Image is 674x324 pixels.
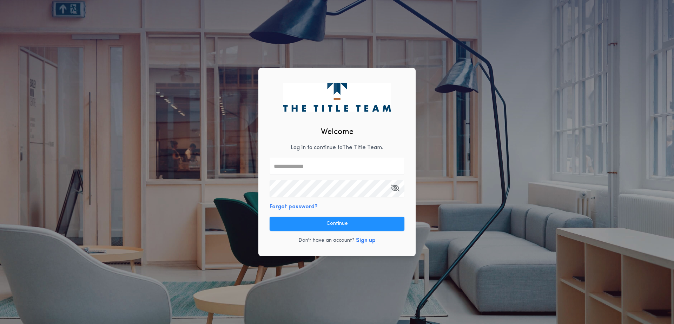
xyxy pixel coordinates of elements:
[270,217,404,231] button: Continue
[283,83,391,112] img: logo
[321,126,353,138] h2: Welcome
[356,236,376,245] button: Sign up
[270,203,318,211] button: Forgot password?
[291,144,383,152] p: Log in to continue to The Title Team .
[298,237,355,244] p: Don't have an account?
